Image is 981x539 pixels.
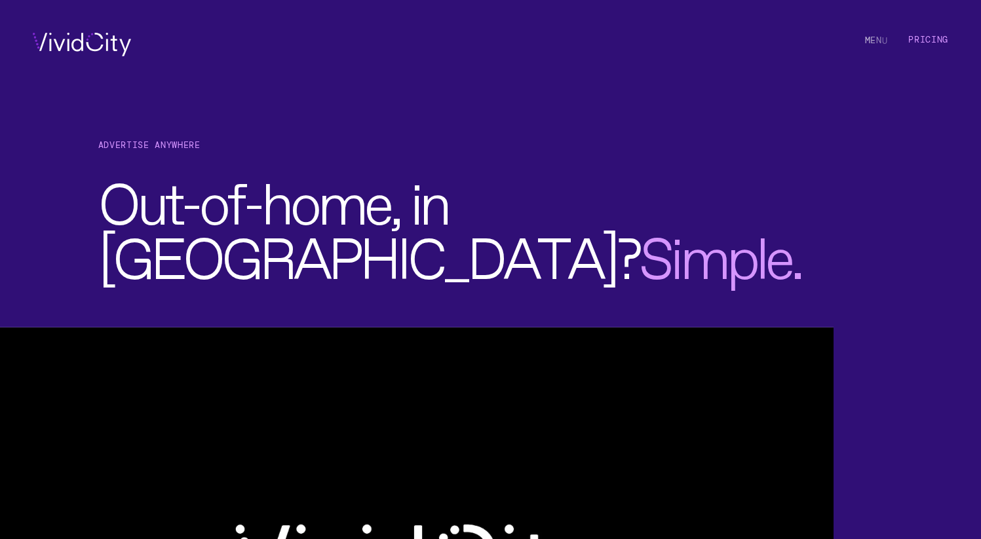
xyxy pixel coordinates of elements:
[908,34,948,45] a: Pricing
[639,236,800,265] span: .
[98,182,390,210] span: Out-of-home
[98,138,932,153] h1: Advertise Anywhere
[98,170,932,278] h2: , in ?
[98,236,617,265] span: [GEOGRAPHIC_DATA]
[639,236,790,265] span: Simple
